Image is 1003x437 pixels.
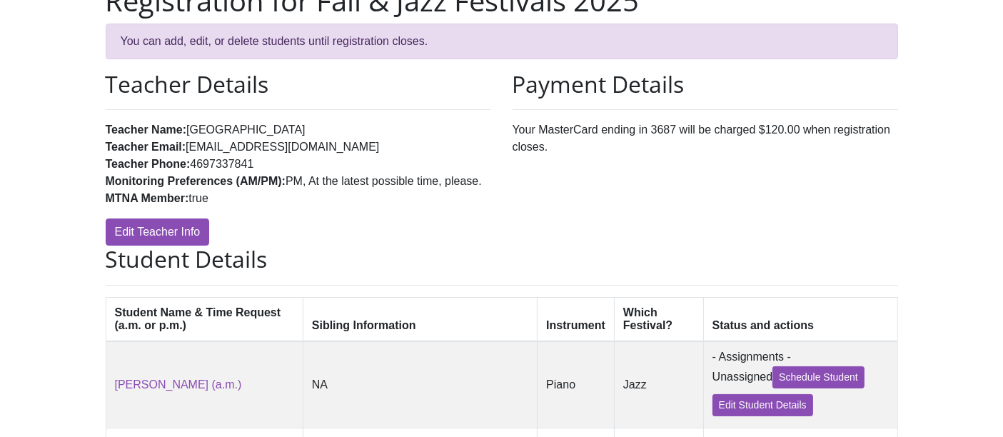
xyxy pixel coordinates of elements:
[614,297,703,341] th: Which Festival?
[772,366,865,388] a: Schedule Student
[106,218,210,246] a: Edit Teacher Info
[106,24,898,59] div: You can add, edit, or delete students until registration closes.
[703,297,897,341] th: Status and actions
[106,190,491,207] li: true
[538,341,615,428] td: Piano
[106,246,898,273] h2: Student Details
[303,341,537,428] td: NA
[106,139,491,156] li: [EMAIL_ADDRESS][DOMAIN_NAME]
[513,71,898,98] h2: Payment Details
[303,297,537,341] th: Sibling Information
[614,341,703,428] td: Jazz
[106,175,286,187] strong: Monitoring Preferences (AM/PM):
[703,341,897,428] td: - Assignments - Unassigned
[106,297,303,341] th: Student Name & Time Request (a.m. or p.m.)
[106,156,491,173] li: 4697337841
[538,297,615,341] th: Instrument
[106,158,191,170] strong: Teacher Phone:
[106,121,491,139] li: [GEOGRAPHIC_DATA]
[106,141,186,153] strong: Teacher Email:
[106,124,187,136] strong: Teacher Name:
[106,173,491,190] li: PM, At the latest possible time, please.
[106,192,189,204] strong: MTNA Member:
[115,378,242,391] a: [PERSON_NAME] (a.m.)
[712,394,813,416] a: Edit Student Details
[106,71,491,98] h2: Teacher Details
[502,71,909,246] div: Your MasterCard ending in 3687 will be charged $120.00 when registration closes.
